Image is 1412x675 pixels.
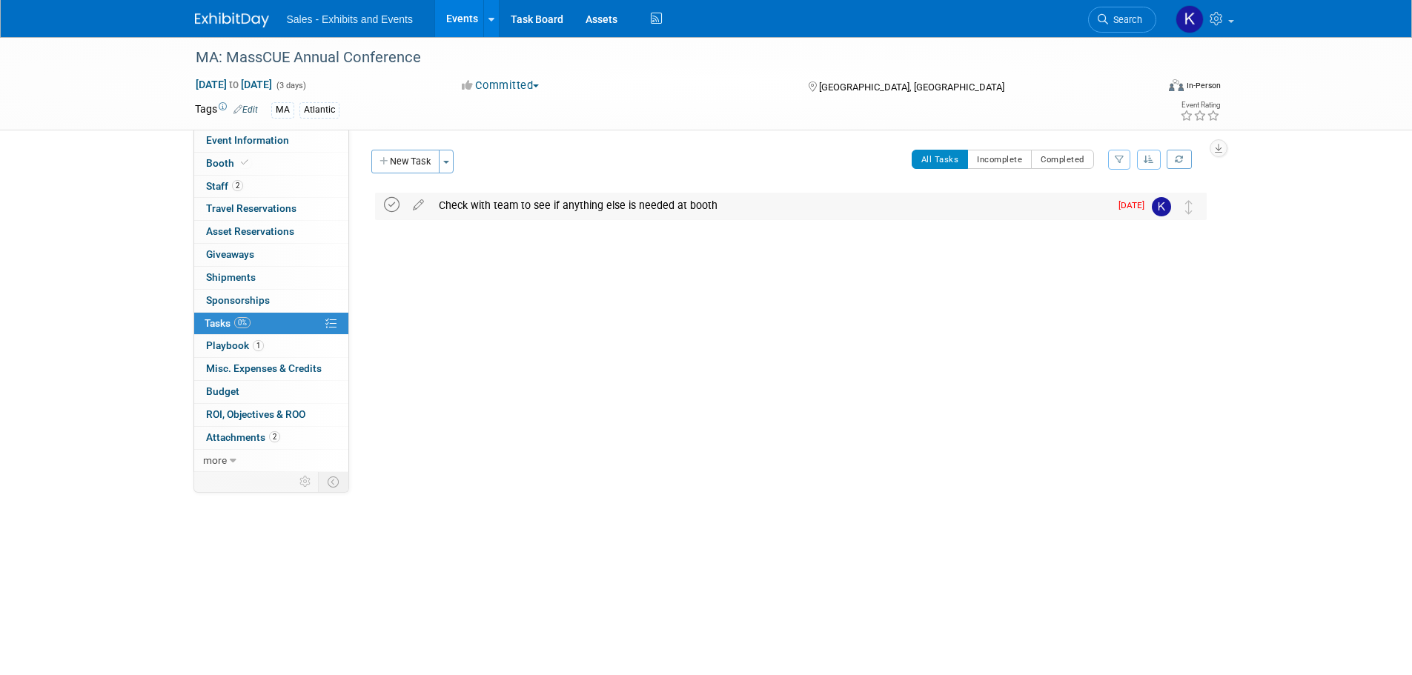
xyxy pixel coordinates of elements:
span: ROI, Objectives & ROO [206,408,305,420]
span: more [203,454,227,466]
a: Event Information [194,130,348,152]
button: Committed [457,78,545,93]
a: Sponsorships [194,290,348,312]
span: 2 [232,180,243,191]
button: Completed [1031,150,1094,169]
div: Event Format [1069,77,1222,99]
img: Kara Haven [1176,5,1204,33]
span: Search [1108,14,1142,25]
div: MA: MassCUE Annual Conference [190,44,1134,71]
a: Edit [233,104,258,115]
a: Playbook1 [194,335,348,357]
button: All Tasks [912,150,969,169]
td: Personalize Event Tab Strip [293,472,319,491]
span: Attachments [206,431,280,443]
td: Toggle Event Tabs [318,472,348,491]
img: ExhibitDay [195,13,269,27]
span: Sales - Exhibits and Events [287,13,413,25]
a: Asset Reservations [194,221,348,243]
button: New Task [371,150,440,173]
a: Shipments [194,267,348,289]
span: Tasks [205,317,251,329]
a: Attachments2 [194,427,348,449]
a: Staff2 [194,176,348,198]
span: 1 [253,340,264,351]
a: Misc. Expenses & Credits [194,358,348,380]
a: Travel Reservations [194,198,348,220]
a: edit [405,199,431,212]
span: Booth [206,157,251,169]
a: ROI, Objectives & ROO [194,404,348,426]
span: Sponsorships [206,294,270,306]
a: Tasks0% [194,313,348,335]
a: Refresh [1167,150,1192,169]
span: Budget [206,385,239,397]
a: Giveaways [194,244,348,266]
img: Format-Inperson.png [1169,79,1184,91]
td: Tags [195,102,258,119]
i: Move task [1185,200,1193,214]
a: more [194,450,348,472]
button: Incomplete [967,150,1032,169]
img: Kara Haven [1152,197,1171,216]
span: Travel Reservations [206,202,296,214]
div: In-Person [1186,80,1221,91]
span: [GEOGRAPHIC_DATA], [GEOGRAPHIC_DATA] [819,82,1004,93]
i: Booth reservation complete [241,159,248,167]
a: Budget [194,381,348,403]
div: MA [271,102,294,118]
span: [DATE] [DATE] [195,78,273,91]
span: [DATE] [1118,200,1152,210]
a: Booth [194,153,348,175]
div: Event Rating [1180,102,1220,109]
div: Check with team to see if anything else is needed at booth [431,193,1110,218]
span: Staff [206,180,243,192]
span: Misc. Expenses & Credits [206,362,322,374]
span: 2 [269,431,280,442]
span: 0% [234,317,251,328]
span: Asset Reservations [206,225,294,237]
span: Playbook [206,339,264,351]
span: Giveaways [206,248,254,260]
div: Atlantic [299,102,339,118]
span: (3 days) [275,81,306,90]
span: to [227,79,241,90]
span: Event Information [206,134,289,146]
span: Shipments [206,271,256,283]
a: Search [1088,7,1156,33]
